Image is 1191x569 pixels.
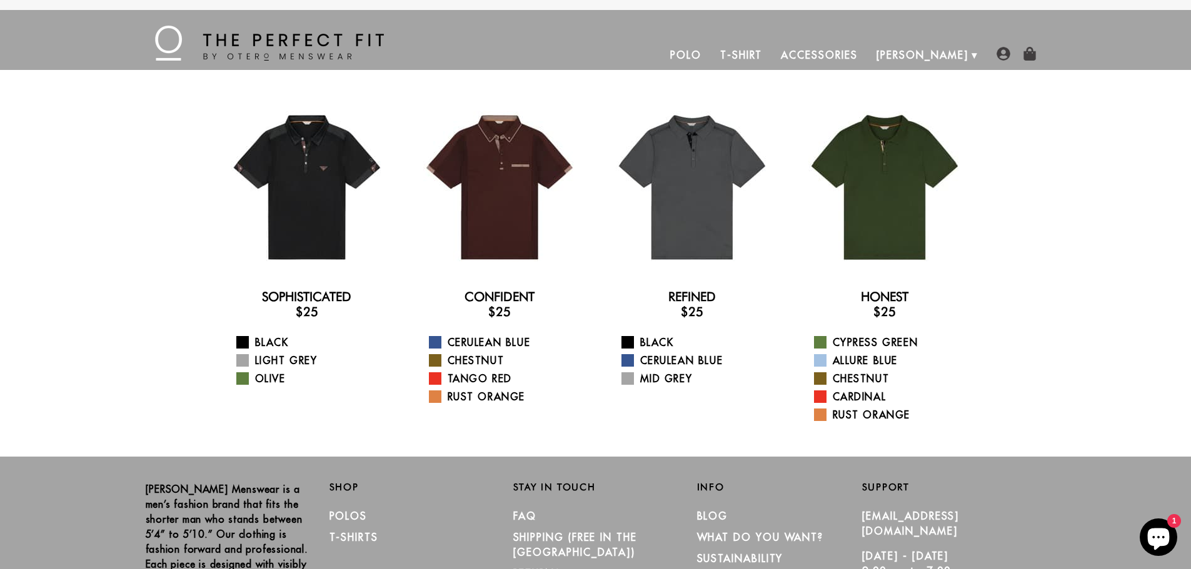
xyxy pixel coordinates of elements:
[697,482,862,493] h2: Info
[513,531,637,558] a: SHIPPING (Free in the [GEOGRAPHIC_DATA])
[771,40,867,70] a: Accessories
[513,510,537,522] a: FAQ
[329,531,378,543] a: T-Shirts
[429,353,586,368] a: Chestnut
[155,26,384,61] img: The Perfect Fit - by Otero Menswear - Logo
[798,304,971,319] h3: $25
[697,510,728,522] a: Blog
[697,552,783,565] a: Sustainability
[814,353,971,368] a: Allure Blue
[221,304,393,319] h3: $25
[697,531,824,543] a: What Do You Want?
[621,371,778,386] a: Mid Grey
[413,304,586,319] h3: $25
[329,482,495,493] h2: Shop
[1136,518,1181,559] inbox-online-store-chat: Shopify online store chat
[862,510,960,537] a: [EMAIL_ADDRESS][DOMAIN_NAME]
[861,289,908,304] a: Honest
[621,353,778,368] a: Cerulean Blue
[329,510,368,522] a: Polos
[606,304,778,319] h3: $25
[262,289,351,304] a: Sophisticated
[862,482,1046,493] h2: Support
[429,371,586,386] a: Tango Red
[1023,47,1037,61] img: shopping-bag-icon.png
[711,40,771,70] a: T-Shirt
[465,289,535,304] a: Confident
[236,335,393,350] a: Black
[867,40,978,70] a: [PERSON_NAME]
[236,371,393,386] a: Olive
[814,335,971,350] a: Cypress Green
[814,389,971,404] a: Cardinal
[814,407,971,422] a: Rust Orange
[513,482,678,493] h2: Stay in Touch
[236,353,393,368] a: Light Grey
[429,389,586,404] a: Rust Orange
[668,289,716,304] a: Refined
[661,40,711,70] a: Polo
[997,47,1010,61] img: user-account-icon.png
[621,335,778,350] a: Black
[429,335,586,350] a: Cerulean Blue
[814,371,971,386] a: Chestnut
